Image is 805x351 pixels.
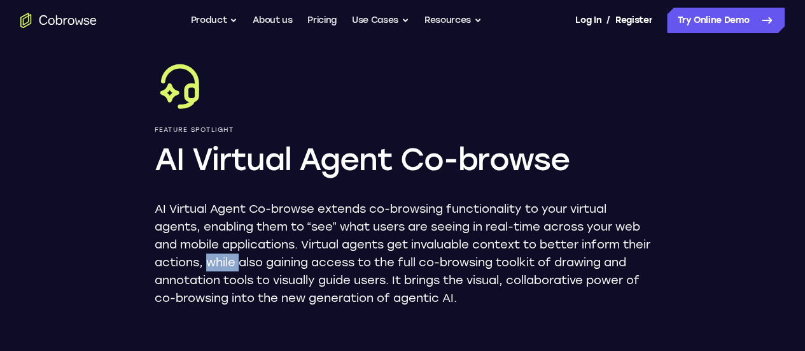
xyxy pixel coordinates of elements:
[155,139,651,180] h1: AI Virtual Agent Co-browse
[352,8,409,33] button: Use Cases
[667,8,785,33] a: Try Online Demo
[191,8,238,33] button: Product
[615,8,652,33] a: Register
[253,8,292,33] a: About us
[575,8,601,33] a: Log In
[155,126,651,134] p: Feature Spotlight
[155,200,651,307] p: AI Virtual Agent Co-browse extends co-browsing functionality to your virtual agents, enabling the...
[307,8,337,33] a: Pricing
[606,13,610,28] span: /
[155,60,206,111] img: AI Virtual Agent Co-browse
[20,13,97,28] a: Go to the home page
[424,8,482,33] button: Resources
